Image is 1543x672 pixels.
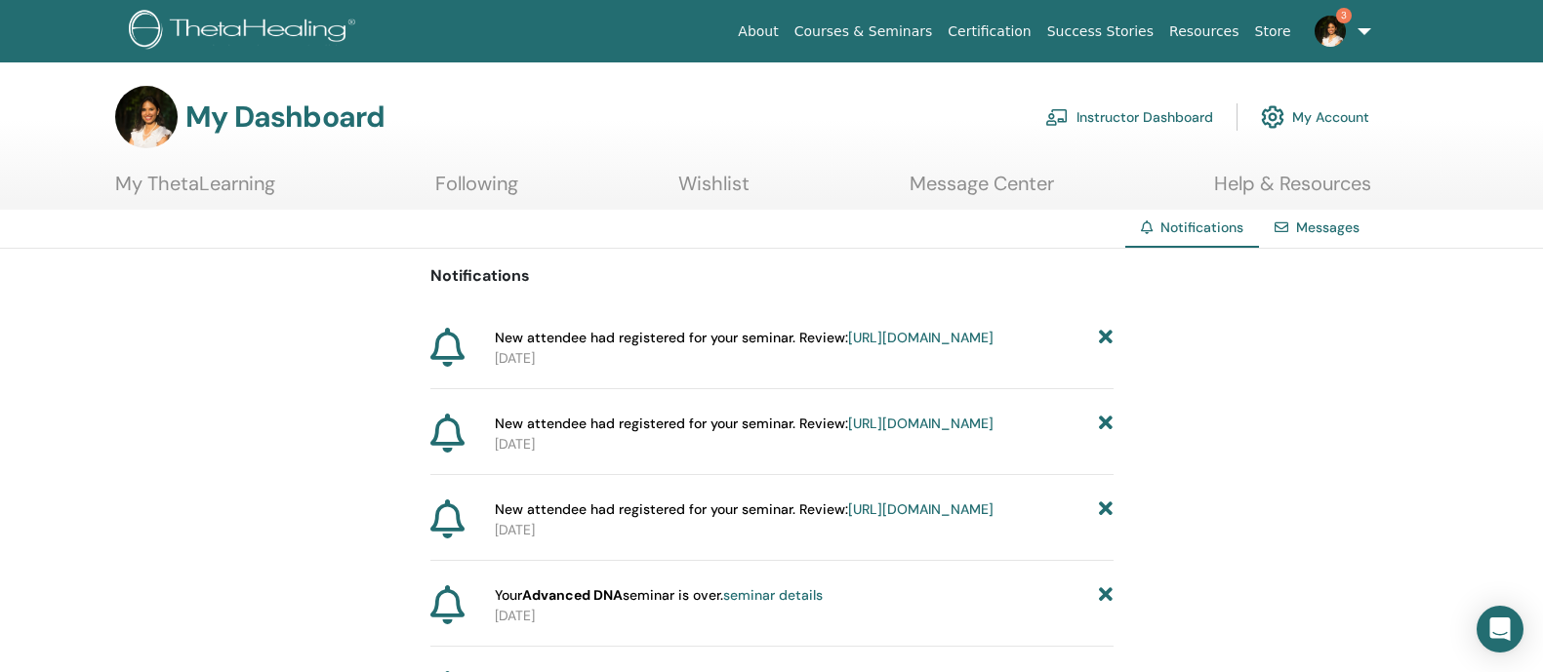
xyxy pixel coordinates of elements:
span: New attendee had registered for your seminar. Review: [495,414,994,434]
span: Your seminar is over. [495,585,823,606]
span: New attendee had registered for your seminar. Review: [495,328,994,348]
a: My ThetaLearning [115,172,275,210]
span: New attendee had registered for your seminar. Review: [495,499,994,520]
a: Following [435,172,518,210]
p: [DATE] [495,348,1114,369]
img: default.jpg [1315,16,1346,47]
span: Notifications [1160,218,1243,236]
a: [URL][DOMAIN_NAME] [848,329,994,346]
a: [URL][DOMAIN_NAME] [848,500,994,518]
a: [URL][DOMAIN_NAME] [848,415,994,432]
a: seminar details [723,586,823,604]
a: Messages [1296,218,1360,236]
p: [DATE] [495,434,1114,455]
p: [DATE] [495,520,1114,540]
a: Instructor Dashboard [1045,96,1213,138]
strong: Advanced DNA [522,586,623,604]
a: Certification [940,14,1038,50]
a: Success Stories [1039,14,1161,50]
a: Help & Resources [1214,172,1371,210]
img: logo.png [129,10,362,54]
img: default.jpg [115,86,178,148]
a: About [730,14,786,50]
img: chalkboard-teacher.svg [1045,108,1069,126]
a: Wishlist [678,172,750,210]
h3: My Dashboard [185,99,385,135]
a: Resources [1161,14,1247,50]
a: My Account [1261,96,1369,138]
a: Message Center [910,172,1054,210]
div: Open Intercom Messenger [1477,606,1523,652]
a: Store [1247,14,1299,50]
span: 3 [1336,8,1352,23]
a: Courses & Seminars [787,14,941,50]
p: Notifications [430,264,1114,288]
p: [DATE] [495,606,1114,626]
img: cog.svg [1261,100,1284,134]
